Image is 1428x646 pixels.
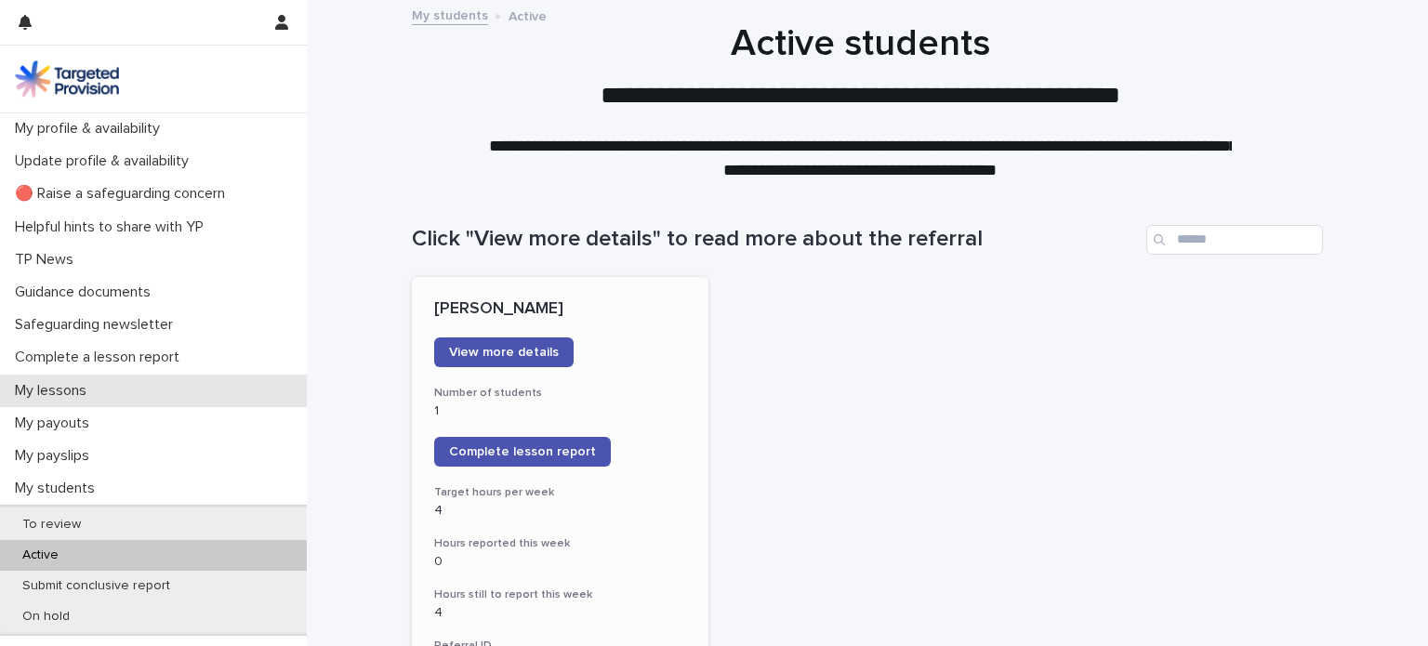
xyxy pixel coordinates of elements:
[434,386,686,401] h3: Number of students
[7,609,85,625] p: On hold
[7,415,104,432] p: My payouts
[449,346,559,359] span: View more details
[434,587,686,602] h3: Hours still to report this week
[7,578,185,594] p: Submit conclusive report
[404,21,1316,66] h1: Active students
[7,480,110,497] p: My students
[434,437,611,467] a: Complete lesson report
[434,605,686,621] p: 4
[7,152,204,170] p: Update profile & availability
[434,403,686,419] p: 1
[434,299,686,320] p: [PERSON_NAME]
[434,536,686,551] h3: Hours reported this week
[509,5,547,25] p: Active
[1146,225,1323,255] input: Search
[7,218,218,236] p: Helpful hints to share with YP
[7,120,175,138] p: My profile & availability
[412,4,488,25] a: My students
[434,503,686,519] p: 4
[434,554,686,570] p: 0
[7,283,165,301] p: Guidance documents
[434,337,574,367] a: View more details
[15,60,119,98] img: M5nRWzHhSzIhMunXDL62
[7,251,88,269] p: TP News
[7,349,194,366] p: Complete a lesson report
[412,226,1139,253] h1: Click "View more details" to read more about the referral
[7,382,101,400] p: My lessons
[434,485,686,500] h3: Target hours per week
[7,517,96,533] p: To review
[449,445,596,458] span: Complete lesson report
[7,447,104,465] p: My payslips
[7,316,188,334] p: Safeguarding newsletter
[7,547,73,563] p: Active
[7,185,240,203] p: 🔴 Raise a safeguarding concern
